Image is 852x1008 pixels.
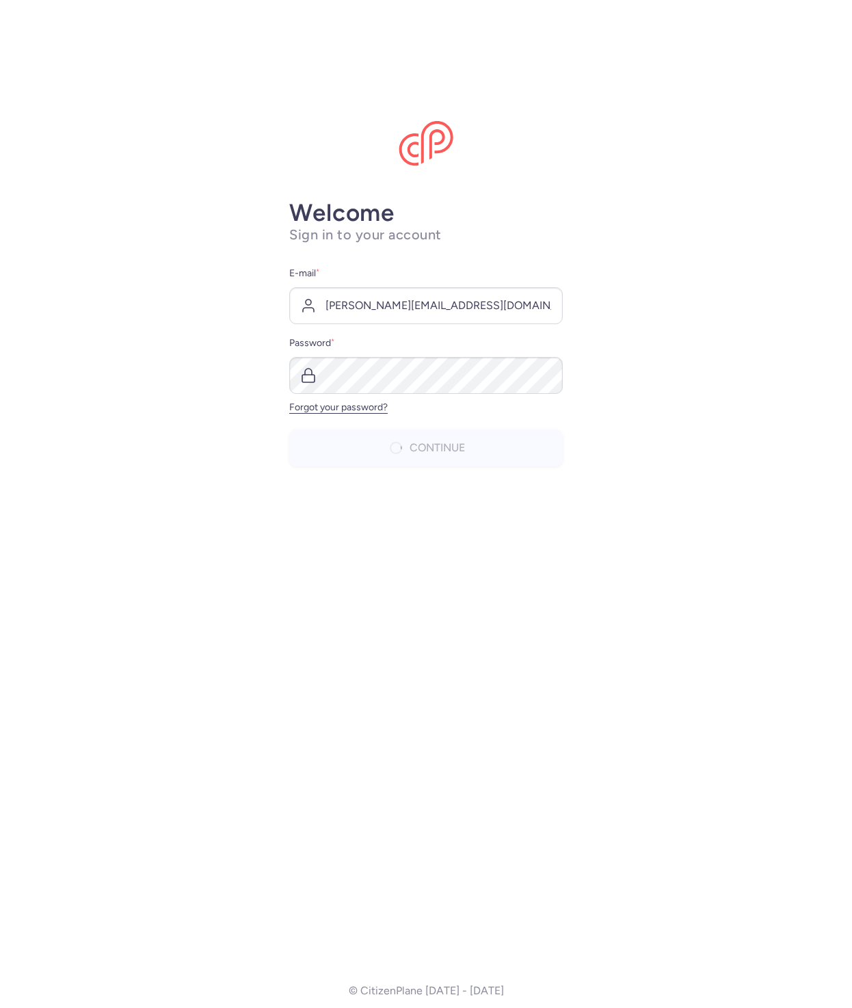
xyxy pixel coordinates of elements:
[289,198,395,227] strong: Welcome
[289,265,563,282] label: E-mail
[399,121,453,166] img: CitizenPlane logo
[289,335,563,352] label: Password
[289,401,388,413] a: Forgot your password?
[349,985,504,997] p: © CitizenPlane [DATE] - [DATE]
[289,226,563,243] h1: Sign in to your account
[410,442,465,454] span: Continue
[289,429,563,466] button: Continue
[289,287,563,324] input: user@example.com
